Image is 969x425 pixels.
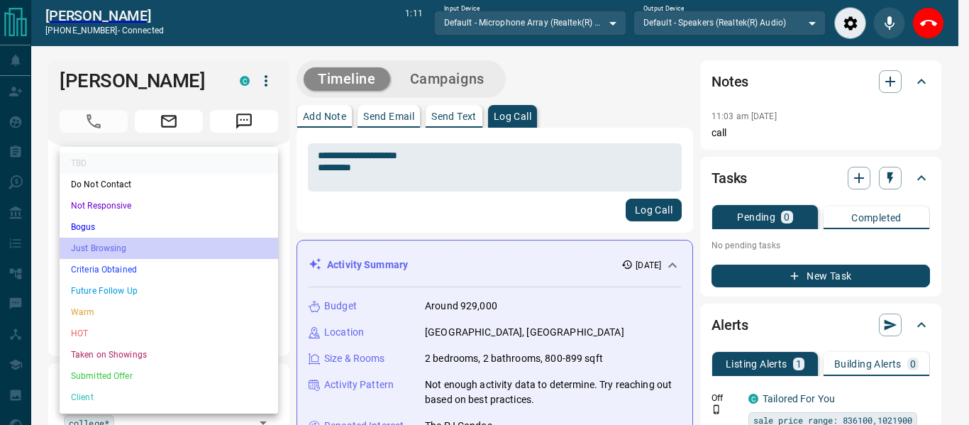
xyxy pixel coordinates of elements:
li: Not Responsive [60,195,278,216]
li: Just Browsing [60,238,278,259]
li: Submitted Offer [60,365,278,387]
li: Bogus [60,216,278,238]
li: Criteria Obtained [60,259,278,280]
li: HOT [60,323,278,344]
li: Taken on Showings [60,344,278,365]
li: Do Not Contact [60,174,278,195]
li: Client [60,387,278,408]
li: Warm [60,302,278,323]
li: Future Follow Up [60,280,278,302]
